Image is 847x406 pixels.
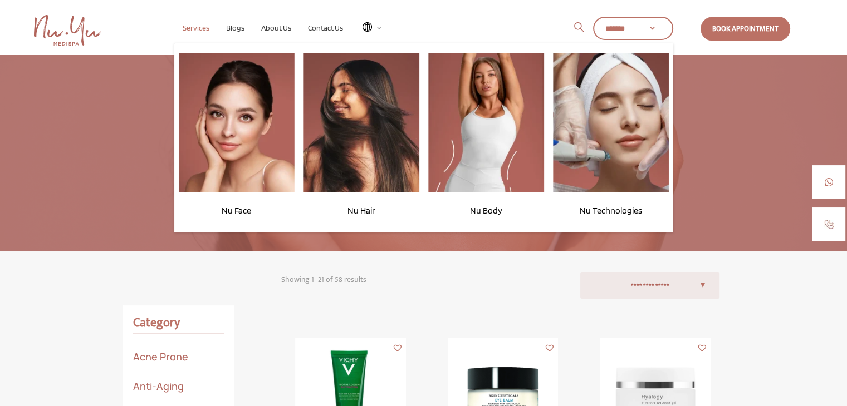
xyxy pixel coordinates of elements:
[392,341,406,355] a: Add to Wishlist
[261,23,291,32] span: About Us
[347,205,375,216] span: Nu Hair
[308,23,343,32] span: Contact Us
[226,23,244,32] span: Blogs
[428,197,544,224] a: Nu Body
[824,220,834,229] img: call-1.jpg
[222,205,251,216] span: Nu Face
[281,272,366,287] p: Showing 1–21 of 58 results
[303,197,419,224] a: Nu Hair
[34,15,101,46] img: Nu Yu Medispa Home
[701,17,790,41] a: Book Appointment
[133,373,224,399] label: Anti-Aging
[300,24,351,32] a: Contact Us
[183,23,209,32] span: Services
[218,24,253,32] a: Blogs
[580,205,642,216] span: Nu Technologies
[133,343,224,370] label: Acne Prone
[544,341,558,355] a: Add to Wishlist
[553,197,669,224] a: Nu Technologies
[179,197,295,224] a: Nu Face
[34,15,174,46] a: Nu Yu MediSpa
[470,205,502,216] span: Nu Body
[133,315,224,334] span: Category
[697,341,711,355] a: Add to Wishlist
[580,272,719,299] select: Shop order
[123,112,724,157] h1: Nu Yu Shop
